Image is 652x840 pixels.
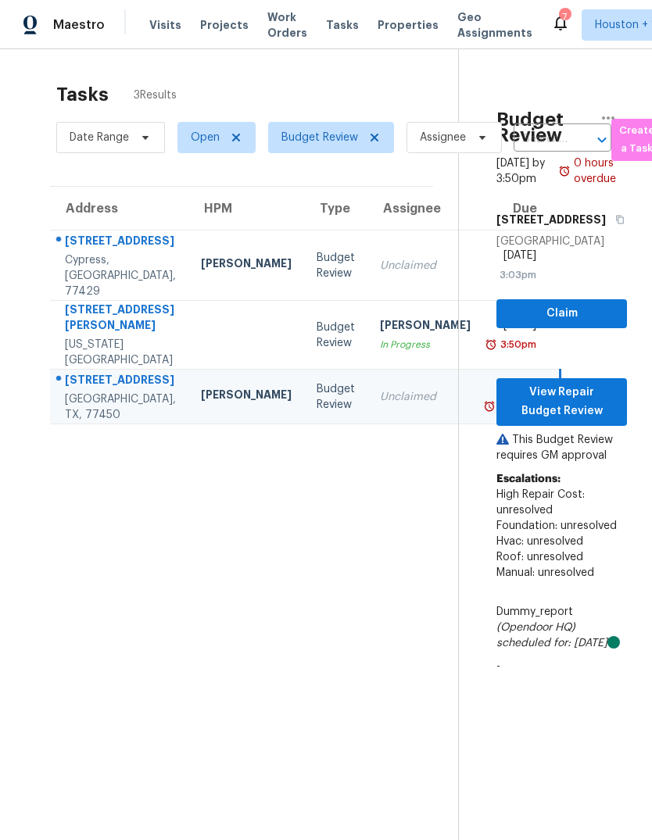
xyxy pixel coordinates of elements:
[317,320,355,351] div: Budget Review
[65,391,176,423] div: [GEOGRAPHIC_DATA], TX, 77450
[304,187,367,231] th: Type
[317,250,355,281] div: Budget Review
[281,130,358,145] span: Budget Review
[56,87,109,102] h2: Tasks
[496,536,583,547] span: Hvac: unresolved
[496,489,585,516] span: High Repair Cost: unresolved
[496,520,617,531] span: Foundation: unresolved
[496,234,627,249] div: [GEOGRAPHIC_DATA]
[571,155,627,187] div: 0 hours overdue
[65,233,176,252] div: [STREET_ADDRESS]
[50,187,188,231] th: Address
[65,372,176,391] div: [STREET_ADDRESS]
[606,206,627,234] button: Copy Address
[496,432,627,463] p: This Budget Review requires GM approval
[380,389,471,405] div: Unclaimed
[509,383,614,421] span: View Repair Budget Review
[496,299,627,328] button: Claim
[201,256,292,275] div: [PERSON_NAME]
[496,622,575,633] i: (Opendoor HQ)
[134,88,177,103] span: 3 Results
[496,155,558,187] div: [DATE] by 3:50pm
[420,130,466,145] span: Assignee
[509,304,614,323] span: Claim
[591,129,613,151] button: Open
[380,258,471,273] div: Unclaimed
[65,302,176,337] div: [STREET_ADDRESS][PERSON_NAME]
[367,187,483,231] th: Assignee
[496,212,606,227] h5: [STREET_ADDRESS]
[65,337,176,368] div: [US_STATE][GEOGRAPHIC_DATA]
[496,567,594,578] span: Manual: unresolved
[496,659,627,674] p: -
[191,130,220,145] span: Open
[380,317,471,337] div: [PERSON_NAME]
[496,112,589,143] h2: Budget Review
[188,187,304,231] th: HPM
[457,9,532,41] span: Geo Assignments
[70,130,129,145] span: Date Range
[378,17,439,33] span: Properties
[496,552,583,563] span: Roof: unresolved
[317,381,355,413] div: Budget Review
[496,604,627,651] div: Dummy_report
[380,337,471,352] div: In Progress
[496,474,561,484] b: Escalations:
[558,155,571,187] img: Overdue Alarm Icon
[496,378,627,426] button: View Repair Budget Review
[149,17,181,33] span: Visits
[496,638,607,649] i: scheduled for: [DATE]
[201,387,292,406] div: [PERSON_NAME]
[65,252,176,299] div: Cypress, [GEOGRAPHIC_DATA], 77429
[267,9,307,41] span: Work Orders
[200,17,249,33] span: Projects
[326,20,359,30] span: Tasks
[53,17,105,33] span: Maestro
[514,127,568,152] input: Search by address
[559,9,570,25] div: 7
